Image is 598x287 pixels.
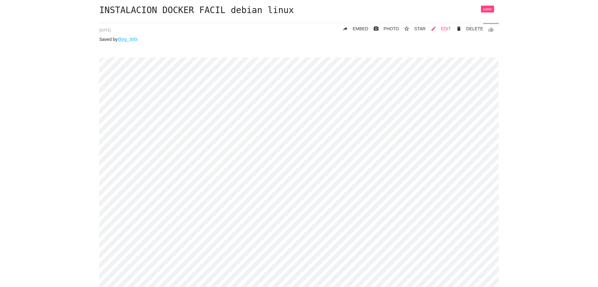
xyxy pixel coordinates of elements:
[337,23,368,34] a: replyEMBED
[414,26,425,31] span: STAR
[353,26,368,31] span: EMBED
[404,23,409,34] i: star_border
[99,28,111,32] span: [DATE]
[373,23,379,34] i: photo_camera
[399,23,425,34] button: star_borderSTAR
[342,23,348,34] i: reply
[99,37,499,42] p: Saved by
[384,26,399,31] span: PHOTO
[466,26,483,31] span: DELETE
[426,23,451,34] a: mode_editEDIT
[117,37,137,42] a: @jrg_300i
[456,23,462,34] i: delete
[451,23,483,34] a: Delete Post
[441,26,451,31] span: EDIT
[431,23,436,34] i: mode_edit
[99,6,499,15] h1: INSTALACION DOCKER FACIL debian linux
[368,23,399,34] a: photo_cameraPHOTO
